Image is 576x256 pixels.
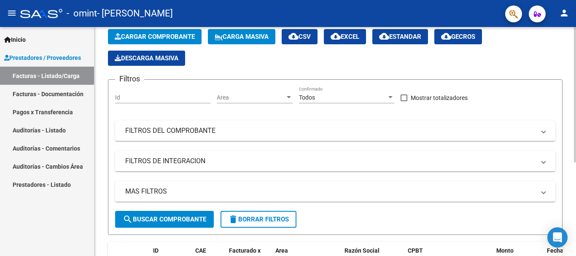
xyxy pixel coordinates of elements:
span: - [PERSON_NAME] [97,4,173,23]
mat-icon: person [559,8,569,18]
span: Razón Social [345,247,380,254]
div: Open Intercom Messenger [547,227,568,248]
button: Buscar Comprobante [115,211,214,228]
span: Cargar Comprobante [115,33,195,40]
mat-expansion-panel-header: FILTROS DE INTEGRACION [115,151,555,171]
button: Gecros [434,29,482,44]
span: Todos [299,94,315,101]
span: - omint [67,4,97,23]
span: EXCEL [331,33,359,40]
button: Descarga Masiva [108,51,185,66]
span: Descarga Masiva [115,54,178,62]
span: Buscar Comprobante [123,216,206,223]
button: Cargar Comprobante [108,29,202,44]
span: Estandar [379,33,421,40]
span: Monto [496,247,514,254]
mat-panel-title: FILTROS DE INTEGRACION [125,156,535,166]
mat-icon: menu [7,8,17,18]
span: Carga Masiva [215,33,269,40]
span: CPBT [408,247,423,254]
mat-icon: search [123,214,133,224]
button: Carga Masiva [208,29,275,44]
span: ID [153,247,159,254]
button: EXCEL [324,29,366,44]
mat-panel-title: MAS FILTROS [125,187,535,196]
button: Estandar [372,29,428,44]
span: Gecros [441,33,475,40]
span: CSV [288,33,311,40]
span: Mostrar totalizadores [411,93,468,103]
mat-icon: cloud_download [379,31,389,41]
mat-icon: cloud_download [331,31,341,41]
span: Inicio [4,35,26,44]
span: Prestadores / Proveedores [4,53,81,62]
mat-expansion-panel-header: FILTROS DEL COMPROBANTE [115,121,555,141]
span: Area [217,94,285,101]
span: Borrar Filtros [228,216,289,223]
mat-icon: delete [228,214,238,224]
app-download-masive: Descarga masiva de comprobantes (adjuntos) [108,51,185,66]
span: Area [275,247,288,254]
button: Borrar Filtros [221,211,296,228]
mat-panel-title: FILTROS DEL COMPROBANTE [125,126,535,135]
mat-icon: cloud_download [288,31,299,41]
mat-expansion-panel-header: MAS FILTROS [115,181,555,202]
mat-icon: cloud_download [441,31,451,41]
button: CSV [282,29,318,44]
span: CAE [195,247,206,254]
h3: Filtros [115,73,144,85]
